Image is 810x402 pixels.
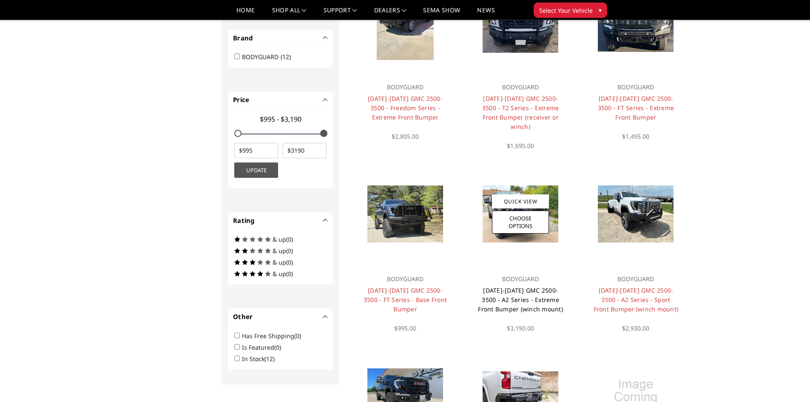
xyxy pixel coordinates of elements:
[273,270,286,278] span: & up
[286,235,293,243] span: (0)
[233,33,328,43] h4: Brand
[482,94,559,131] a: [DATE]-[DATE] GMC 2500-3500 - T2 Series - Extreme Front Bumper (receiver or winch)
[599,6,602,14] span: ▾
[273,235,286,243] span: & up
[362,274,448,284] p: BODYGUARD
[539,6,593,15] span: Select Your Vehicle
[324,218,328,222] button: -
[593,274,679,284] p: BODYGUARD
[233,216,328,225] h4: Rating
[364,286,447,313] a: [DATE]-[DATE] GMC 2500-3500 - FT Series - Base Front Bumper
[492,194,549,208] a: Quick View
[274,343,281,351] span: (0)
[294,332,301,340] span: (0)
[622,324,649,332] span: $2,930.00
[324,314,328,319] button: -
[283,143,327,158] input: $3190
[477,7,495,20] a: News
[392,132,419,140] span: $2,805.00
[286,270,293,278] span: (0)
[374,7,406,20] a: Dealers
[324,97,328,102] button: -
[233,312,328,322] h4: Other
[242,343,286,351] label: Is Featured
[478,286,563,313] a: [DATE]-[DATE] GMC 2500-3500 - A2 Series - Extreme Front Bumper (winch mount)
[286,258,293,266] span: (0)
[242,355,280,363] label: In Stock
[394,324,416,332] span: $995.00
[767,361,810,402] iframe: Chat Widget
[534,3,607,18] button: Select Your Vehicle
[234,163,278,178] button: Update
[324,7,357,20] a: Support
[478,274,563,284] p: BODYGUARD
[478,82,563,92] p: BODYGUARD
[233,95,328,105] h4: Price
[264,355,275,363] span: (12)
[598,94,674,121] a: [DATE]-[DATE] GMC 2500-3500 - FT Series - Extreme Front Bumper
[368,94,443,121] a: [DATE]-[DATE] GMC 2500-3500 - Freedom Series - Extreme Front Bumper
[507,324,534,332] span: $3,190.00
[234,143,278,158] input: $995
[622,132,649,140] span: $1,495.00
[286,247,293,255] span: (0)
[273,247,286,255] span: & up
[507,142,534,150] span: $1,695.00
[324,36,328,40] button: -
[492,211,549,234] a: Choose Options
[242,53,296,61] label: BODYGUARD
[281,53,291,61] span: (12)
[242,332,306,340] label: Has Free Shipping
[273,258,286,266] span: & up
[593,82,679,92] p: BODYGUARD
[362,82,448,92] p: BODYGUARD
[236,7,255,20] a: Home
[423,7,460,20] a: SEMA Show
[272,7,307,20] a: shop all
[594,286,679,313] a: [DATE]-[DATE] GMC 2500-3500 - A2 Series - Sport Front Bumper (winch mount)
